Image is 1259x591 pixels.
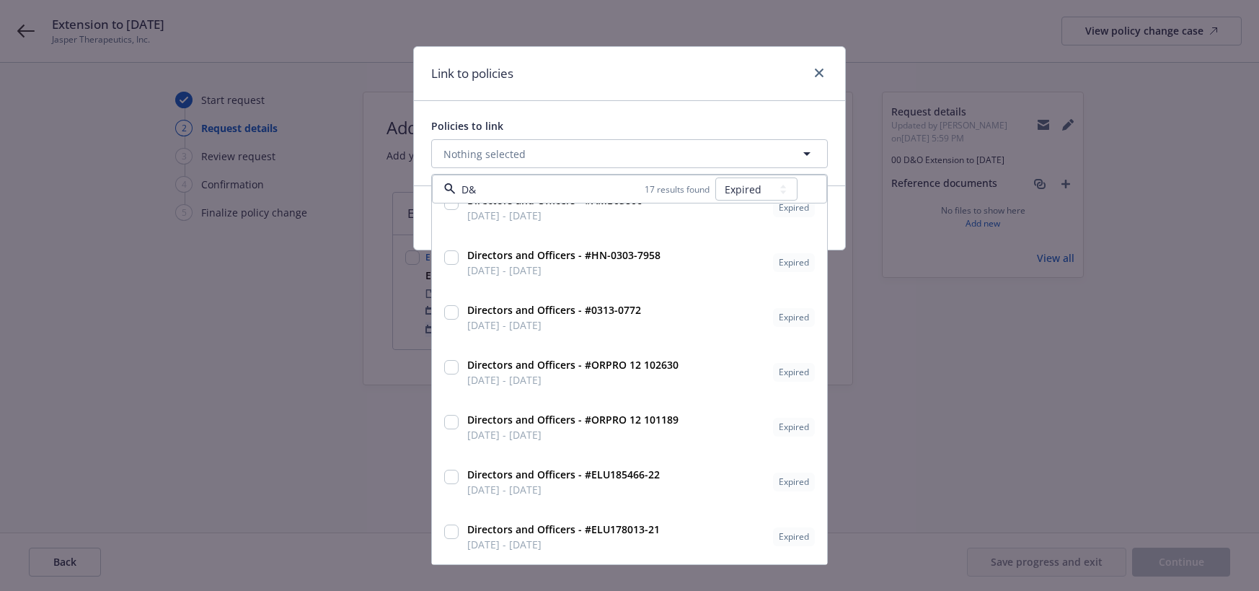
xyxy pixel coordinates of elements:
[467,522,660,536] strong: Directors and Officers - #ELU178013-21
[467,537,660,552] span: [DATE] - [DATE]
[779,256,809,269] span: Expired
[467,427,679,442] span: [DATE] - [DATE]
[779,530,809,543] span: Expired
[467,263,661,278] span: [DATE] - [DATE]
[810,64,828,82] a: close
[467,318,641,333] span: [DATE] - [DATE]
[779,476,809,489] span: Expired
[431,139,828,168] button: Nothing selected
[779,201,809,214] span: Expired
[467,358,679,372] strong: Directors and Officers - #ORPRO 12 102630
[467,468,660,481] strong: Directors and Officers - #ELU185466-22
[645,183,710,196] span: 17 results found
[779,311,809,324] span: Expired
[467,248,661,262] strong: Directors and Officers - #HN-0303-7958
[467,482,660,497] span: [DATE] - [DATE]
[431,64,513,83] h1: Link to policies
[467,413,679,426] strong: Directors and Officers - #ORPRO 12 101189
[467,372,679,388] span: [DATE] - [DATE]
[779,421,809,434] span: Expired
[443,146,526,162] span: Nothing selected
[779,366,809,379] span: Expired
[467,208,642,223] span: [DATE] - [DATE]
[467,303,641,317] strong: Directors and Officers - #0313-0772
[431,119,503,133] span: Policies to link
[456,182,645,197] input: Filter by keyword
